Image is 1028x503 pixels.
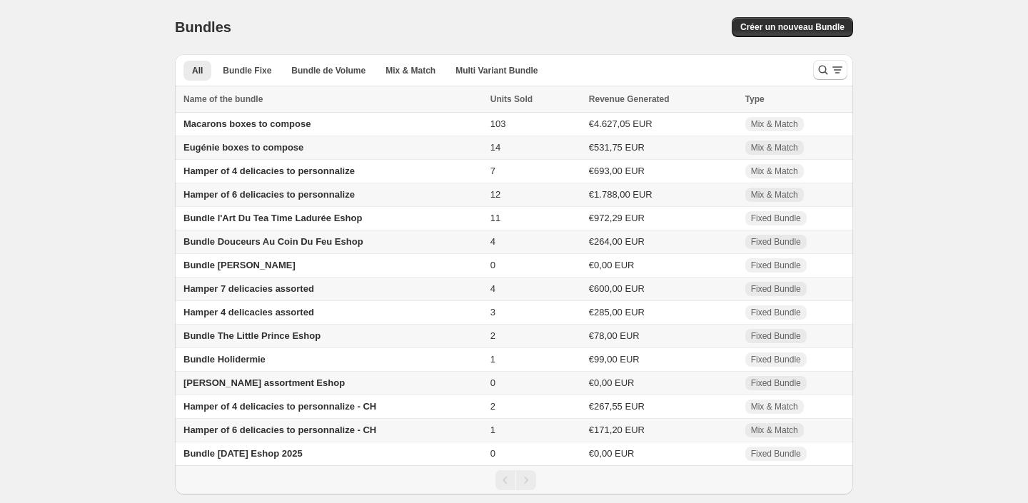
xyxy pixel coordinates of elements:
span: €972,29 EUR [589,213,645,223]
span: Bundle de Volume [291,65,366,76]
span: Bundle [PERSON_NAME] [183,260,296,270]
span: €99,00 EUR [589,354,640,365]
span: Hamper 4 delicacies assorted [183,307,314,317]
span: €0,00 EUR [589,260,635,270]
span: Mix & Match [751,189,798,200]
span: Hamper of 4 delicacies to personnalize [183,166,355,176]
span: €531,75 EUR [589,142,645,153]
span: Hamper of 6 delicacies to personnalize [183,189,355,200]
span: Bundle The Little Prince Eshop [183,330,321,341]
span: Macarons boxes to compose [183,118,311,129]
span: Fixed Bundle [751,377,801,389]
span: 4 [490,283,495,294]
span: 4 [490,236,495,247]
span: Fixed Bundle [751,236,801,248]
span: Multi Variant Bundle [455,65,538,76]
span: €693,00 EUR [589,166,645,176]
span: Mix & Match [385,65,435,76]
button: Units Sold [490,92,547,106]
span: Fixed Bundle [751,448,801,459]
span: Hamper 7 delicacies assorted [183,283,314,294]
div: Type [745,92,845,106]
span: Bundle [DATE] Eshop 2025 [183,448,303,459]
span: €264,00 EUR [589,236,645,247]
span: Fixed Bundle [751,260,801,271]
span: Revenue Generated [589,92,670,106]
span: €600,00 EUR [589,283,645,294]
span: €267,55 EUR [589,401,645,412]
span: 1 [490,425,495,435]
span: Eugénie boxes to compose [183,142,303,153]
nav: Pagination [175,465,853,494]
span: €1.788,00 EUR [589,189,652,200]
span: 3 [490,307,495,317]
span: Fixed Bundle [751,307,801,318]
span: Fixed Bundle [751,213,801,224]
span: Bundle Holidermie [183,354,266,365]
span: 12 [490,189,500,200]
span: €78,00 EUR [589,330,640,341]
span: Fixed Bundle [751,354,801,365]
span: Fixed Bundle [751,330,801,342]
span: 7 [490,166,495,176]
span: Mix & Match [751,166,798,177]
span: 14 [490,142,500,153]
span: 0 [490,260,495,270]
span: Mix & Match [751,142,798,153]
span: €0,00 EUR [589,377,635,388]
span: Bundle l'Art Du Tea Time Ladurée Eshop [183,213,362,223]
span: Mix & Match [751,401,798,412]
span: 0 [490,448,495,459]
span: €0,00 EUR [589,448,635,459]
span: 1 [490,354,495,365]
span: 11 [490,213,500,223]
h1: Bundles [175,19,231,36]
span: 2 [490,330,495,341]
span: €4.627,05 EUR [589,118,652,129]
span: Hamper of 4 delicacies to personnalize - CH [183,401,376,412]
span: 0 [490,377,495,388]
span: Fixed Bundle [751,283,801,295]
span: Bundle Douceurs Au Coin Du Feu Eshop [183,236,363,247]
span: €171,20 EUR [589,425,645,435]
span: €285,00 EUR [589,307,645,317]
span: Bundle Fixe [223,65,271,76]
span: Hamper of 6 delicacies to personnalize - CH [183,425,376,435]
span: Mix & Match [751,425,798,436]
button: Créer un nouveau Bundle [732,17,853,37]
span: Units Sold [490,92,533,106]
span: All [192,65,203,76]
div: Name of the bundle [183,92,482,106]
button: Search and filter results [813,60,847,80]
span: Créer un nouveau Bundle [740,21,845,33]
span: 2 [490,401,495,412]
span: 103 [490,118,506,129]
span: Mix & Match [751,118,798,130]
button: Revenue Generated [589,92,684,106]
span: [PERSON_NAME] assortment Eshop [183,377,345,388]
